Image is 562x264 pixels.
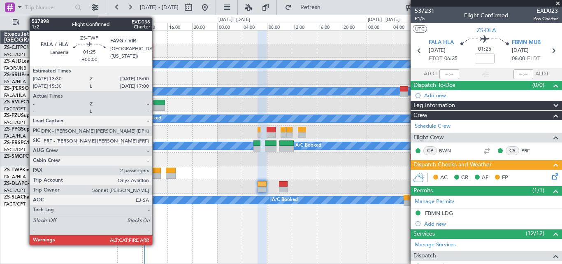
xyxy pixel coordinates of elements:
a: FALA/HLA [4,92,26,98]
a: FALA/HLA [4,174,26,180]
span: Flight Crew [413,133,444,143]
div: [DATE] - [DATE] [100,16,131,23]
div: CS [506,146,519,155]
span: ZS-PZU [4,113,21,118]
span: Crew [413,111,427,120]
div: 04:00 [242,23,267,30]
span: (0/0) [532,81,544,89]
span: Pos Charter [533,15,558,22]
span: [DATE] - [DATE] [140,4,179,11]
span: ZS-AJD [4,59,21,64]
a: FALA/HLA [4,133,26,139]
span: Only With Activity [21,20,87,26]
span: FALA HLA [429,39,454,47]
span: AC [440,174,448,182]
div: 16:00 [317,23,342,30]
div: FBMN LDG [425,210,453,217]
div: A/C Booked [295,140,321,152]
a: ZS-SMGPC12 [4,154,35,159]
span: ZS-SLA [4,195,21,200]
span: Dispatch Checks and Weather [413,160,492,170]
span: EXD023 [533,7,558,15]
span: Dispatch To-Dos [413,81,455,90]
a: Manage Services [415,241,456,249]
div: A/C Booked [272,194,298,206]
span: Services [413,229,435,239]
a: FACT/CPT [4,106,26,112]
div: 08:00 [117,23,142,30]
a: FAOR/JNB [4,65,26,71]
span: (1/1) [532,186,544,195]
span: ZS-[PERSON_NAME] [4,86,52,91]
div: 20:00 [192,23,217,30]
span: ZS-DLA [4,181,21,186]
div: 00:00 [367,23,392,30]
div: Add new [424,220,558,227]
a: FACT/CPT [4,119,26,126]
span: ALDT [535,70,549,78]
a: ZS-TWPKing Air 260 [4,168,52,173]
a: ZS-ERSPC12 [4,140,33,145]
span: ZS-RVL [4,100,21,105]
span: ELDT [527,55,540,63]
div: 16:00 [167,23,193,30]
span: ZS-SMG [4,154,23,159]
a: Manage Permits [415,198,455,206]
div: 08:00 [267,23,292,30]
span: ZS-DLA [477,26,496,35]
span: 06:35 [444,55,457,63]
span: Permits [413,186,433,196]
span: ZS-TWP [4,168,22,173]
a: PRF [521,147,540,154]
a: ZS-AJDLearjet 45XR [4,59,51,64]
div: 04:00 [392,23,417,30]
div: Add new [424,92,558,99]
a: ZS-SLAChallenger 350 [4,195,56,200]
input: --:-- [439,69,459,79]
div: A/C Booked [135,112,161,125]
a: ZS-SRUPremier I [4,72,42,77]
div: 04:00 [93,23,118,30]
span: ZS-CJT [4,45,20,50]
span: CR [461,174,468,182]
span: [DATE] [512,47,529,55]
a: ZS-[PERSON_NAME]Challenger 604 [4,86,87,91]
span: 537231 [415,7,434,15]
a: ZS-RVLPC12/NG [4,100,42,105]
span: ATOT [424,70,437,78]
a: FACT/CPT [4,51,26,58]
a: FALA/HLA [4,79,26,85]
a: ZS-PZUSuper King Air 200 [4,113,66,118]
button: UTC [413,25,427,33]
span: Leg Information [413,101,455,110]
a: ZS-PPGSuper King Air 200 [4,127,66,132]
div: 12:00 [142,23,167,30]
span: [DATE] [429,47,446,55]
span: FP [502,174,508,182]
span: Refresh [293,5,328,10]
span: AF [482,174,488,182]
a: ZS-CJTPC12/47E [4,45,43,50]
a: ZS-DLAPC-24 [4,181,35,186]
a: Schedule Crew [415,122,451,131]
div: Flight Confirmed [464,11,509,20]
a: FACT/CPT [4,187,26,194]
a: BWN [439,147,457,154]
span: Dispatch [413,251,436,261]
div: 12:00 [292,23,317,30]
span: ZS-PPG [4,127,21,132]
span: ZS-ERS [4,140,21,145]
button: Refresh [281,1,330,14]
span: P1/5 [415,15,434,22]
a: FACT/CPT [4,147,26,153]
div: 20:00 [342,23,367,30]
div: CP [423,146,437,155]
button: Only With Activity [9,16,89,29]
span: (12/12) [526,229,544,238]
span: ETOT [429,55,442,63]
a: FACT/CPT [4,201,26,207]
span: FBMN MUB [512,39,541,47]
span: 08:00 [512,55,525,63]
div: [DATE] - [DATE] [368,16,399,23]
span: 01:25 [478,45,491,54]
